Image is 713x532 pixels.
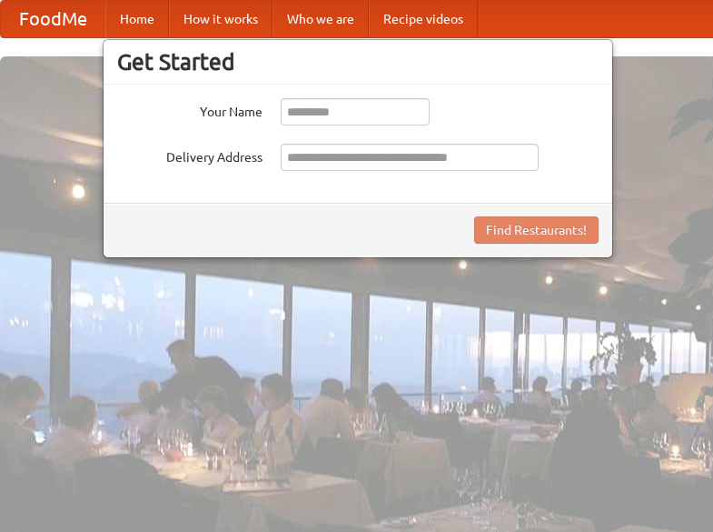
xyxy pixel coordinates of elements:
[105,1,169,37] a: Home
[474,216,599,244] button: Find Restaurants!
[117,48,599,75] h3: Get Started
[169,1,272,37] a: How it works
[1,1,105,37] a: FoodMe
[272,1,369,37] a: Who we are
[117,98,262,121] label: Your Name
[117,144,262,166] label: Delivery Address
[369,1,478,37] a: Recipe videos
